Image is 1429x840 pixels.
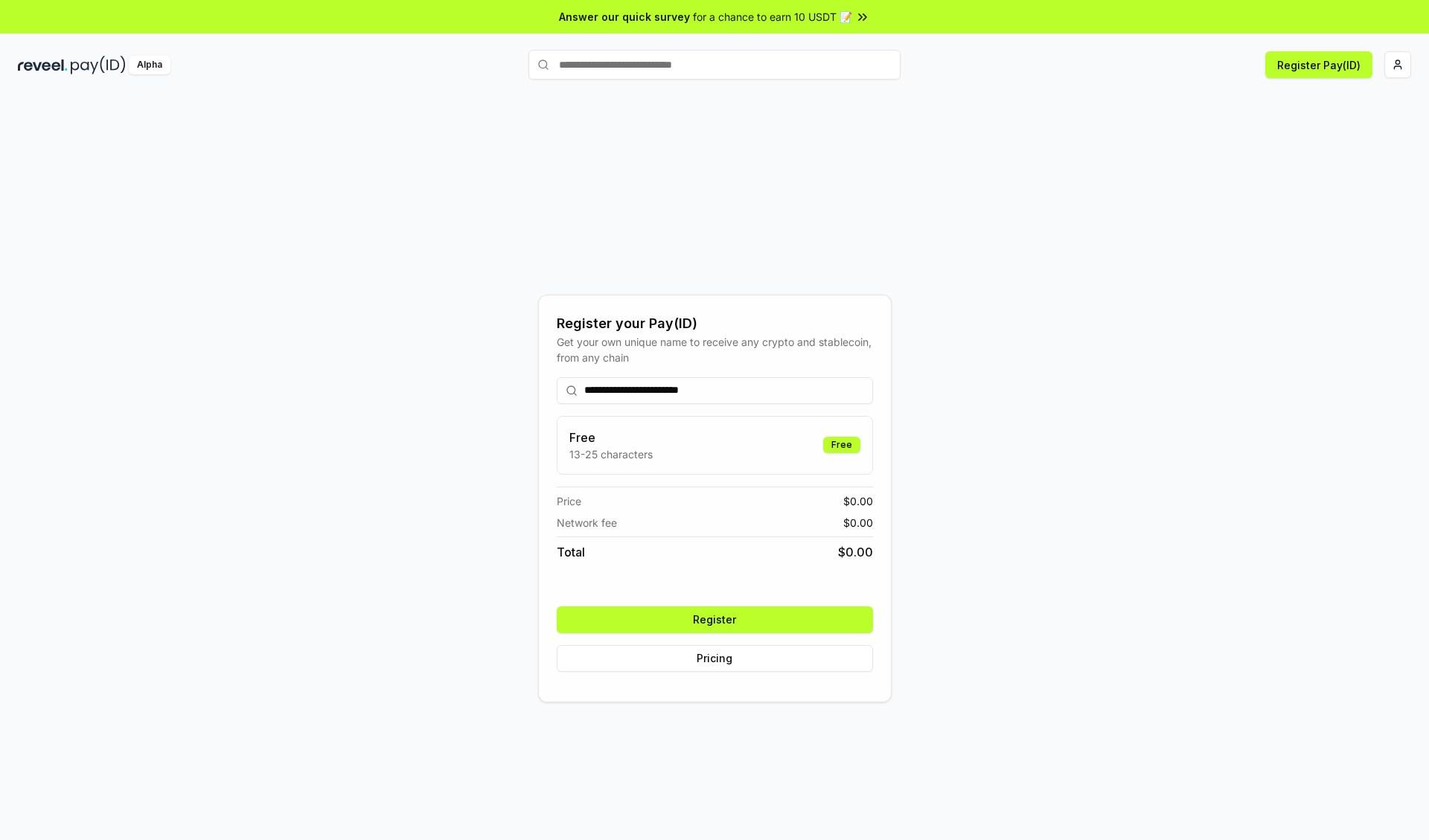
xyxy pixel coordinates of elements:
[557,606,873,633] button: Register
[557,334,873,365] div: Get your own unique name to receive any crypto and stablecoin, from any chain
[569,429,653,446] h3: Free
[18,56,68,74] img: reveel_dark
[1265,51,1372,78] button: Register Pay(ID)
[693,9,852,25] span: for a chance to earn 10 USDT 📝
[71,56,126,74] img: pay_id
[569,446,653,462] p: 13-25 characters
[557,493,581,509] span: Price
[843,515,873,530] span: $ 0.00
[129,56,170,74] div: Alpha
[823,437,860,453] div: Free
[838,543,873,561] span: $ 0.00
[559,9,690,25] span: Answer our quick survey
[557,543,585,561] span: Total
[557,645,873,672] button: Pricing
[557,313,873,334] div: Register your Pay(ID)
[557,515,617,530] span: Network fee
[843,493,873,509] span: $ 0.00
